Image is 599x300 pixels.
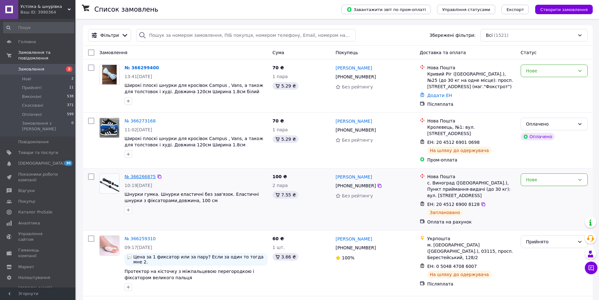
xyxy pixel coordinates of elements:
span: Маркет [18,264,34,270]
span: Скасовані [22,103,43,108]
span: Замовлення з [PERSON_NAME] [22,121,71,132]
span: Фільтри [100,32,119,38]
span: 70 ₴ [273,118,284,123]
img: :speech_balloon: [127,254,132,259]
div: Прийнято [526,238,575,245]
button: Завантажити звіт по пром-оплаті [341,5,431,14]
div: Пром-оплата [427,157,516,163]
span: Доставка та оплата [420,50,466,55]
span: Збережені фільтри: [430,32,475,38]
button: Створити замовлення [535,5,593,14]
a: Фото товару [99,235,119,256]
a: [PERSON_NAME] [336,174,372,180]
a: Протектор на кісточку з міжпальцевою перегородкою і фіксатором великого пальця [125,269,254,280]
a: № 366299400 [125,65,159,70]
a: [PERSON_NAME] [336,65,372,71]
span: 11 [69,85,74,91]
span: [DEMOGRAPHIC_DATA] [18,161,65,166]
a: Фото товару [99,118,119,138]
div: м. [GEOGRAPHIC_DATA] ([GEOGRAPHIC_DATA].), 03115, просп. Берестейський, 128/2 [427,242,516,261]
span: 2 [66,66,72,72]
span: 11:02[DATE] [125,127,152,132]
div: с. Виноград ([GEOGRAPHIC_DATA].), Пункт приймання-видачі (до 30 кг): вул. [STREET_ADDRESS] [427,180,516,199]
span: Виконані [22,94,42,99]
span: Управління статусами [442,7,490,12]
div: Укрпошта [427,235,516,242]
span: Покупці [18,199,35,204]
a: Шнурки гумка. Шнурки еластичні без зав'язок. Еластичні шнурки з фіксаторами,довжина, 100 см [125,192,259,203]
span: Відгуки [18,188,35,194]
button: Чат з покупцем [585,262,597,274]
span: Показники роботи компанії [18,172,58,183]
div: На шляху до одержувача [427,271,491,278]
span: 2 пара [273,183,288,188]
a: № 366266875 [125,174,156,179]
span: Без рейтингу [342,84,373,89]
div: Післяплата [427,281,516,287]
div: Нова Пошта [427,173,516,180]
a: № 366273168 [125,118,156,123]
div: Післяплата [427,101,516,107]
span: Повідомлення [18,139,49,145]
a: Широкі плоскі шнурки для кросівок Campus , Vans, а також для толстовок і худі. Довжина 120см Шири... [125,83,263,94]
div: Заплановано [427,209,463,216]
span: 599 [67,112,74,117]
span: Cума [273,50,284,55]
span: Цена за 1 фиксатор или за пару? Если за один то тогда мне 2. [133,254,265,264]
span: 100% [342,255,354,260]
div: Кролевець, №1: вул. [STREET_ADDRESS] [427,124,516,137]
span: 1 шт. [273,245,285,250]
span: 70 ₴ [273,65,284,70]
div: 5.29 ₴ [273,135,298,143]
span: 538 [67,94,74,99]
div: 5.29 ₴ [273,82,298,90]
a: Фото товару [99,173,119,194]
div: Нова Пошта [427,65,516,71]
span: Статус [521,50,537,55]
span: Нові [22,76,31,82]
span: 100 ₴ [273,174,287,179]
span: Товари та послуги [18,150,58,156]
span: Експорт [507,7,524,12]
div: Кривий Ріг ([GEOGRAPHIC_DATA].), №25 (до 30 кг на одне місце): просп. [STREET_ADDRESS] (маг."Фокс... [427,71,516,90]
div: [PHONE_NUMBER] [334,126,377,134]
span: 1 пара [273,74,288,79]
span: Створити замовлення [540,7,588,12]
div: [PHONE_NUMBER] [334,181,377,190]
span: Замовлення та повідомлення [18,50,75,61]
span: Управління сайтом [18,231,58,242]
a: Створити замовлення [529,7,593,12]
span: ЕН: 20 4512 6901 0698 [427,140,480,145]
div: Нове [526,176,575,183]
div: Оплачено [521,133,555,140]
span: 10:19[DATE] [125,183,152,188]
span: 2 [71,76,74,82]
span: 30 [64,161,72,166]
img: Фото товару [100,236,119,255]
span: 1 пара [273,127,288,132]
img: Фото товару [100,118,119,138]
span: Гаманець компанії [18,247,58,259]
span: Замовлення [99,50,127,55]
span: Налаштування [18,275,50,280]
button: Експорт [502,5,529,14]
span: ЕН: 0 5048 4708 6007 [427,264,477,269]
div: Оплачено [526,121,575,127]
span: Устілка & шнурівка [20,4,68,9]
span: Головна [18,39,36,45]
div: Ваш ID: 3990364 [20,9,75,15]
a: Широкі плоскі шнурки для кросівок Campus , Vans, а також для толстовок і худі. Довжина 120см Шири... [125,136,263,147]
span: Без рейтингу [342,193,373,198]
div: 3.66 ₴ [273,253,298,261]
div: [PHONE_NUMBER] [334,72,377,81]
span: ЕН: 20 4512 6900 8128 [427,202,480,207]
button: Управління статусами [437,5,495,14]
span: Покупець [336,50,358,55]
input: Пошук за номером замовлення, ПІБ покупця, номером телефону, Email, номером накладної [136,29,355,42]
h1: Список замовлень [94,6,158,13]
img: Фото товару [102,65,117,84]
span: 60 ₴ [273,236,284,241]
